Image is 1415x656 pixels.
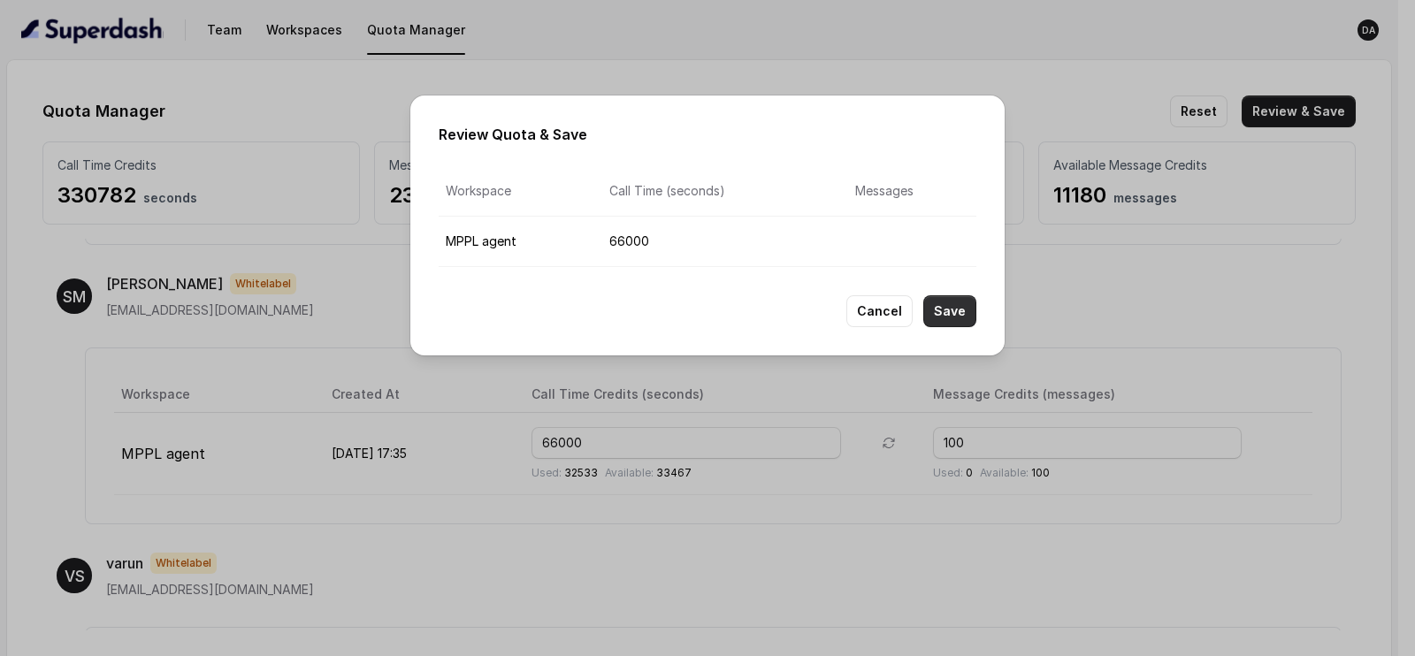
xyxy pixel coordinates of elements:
td: Call Time (seconds) [595,166,841,217]
td: Messages [841,166,976,217]
td: MPPL agent [439,217,595,267]
h2: Review Quota & Save [439,124,976,145]
button: Cancel [846,295,913,327]
td: Workspace [439,166,595,217]
button: Save [923,295,976,327]
td: 66000 [595,217,841,267]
